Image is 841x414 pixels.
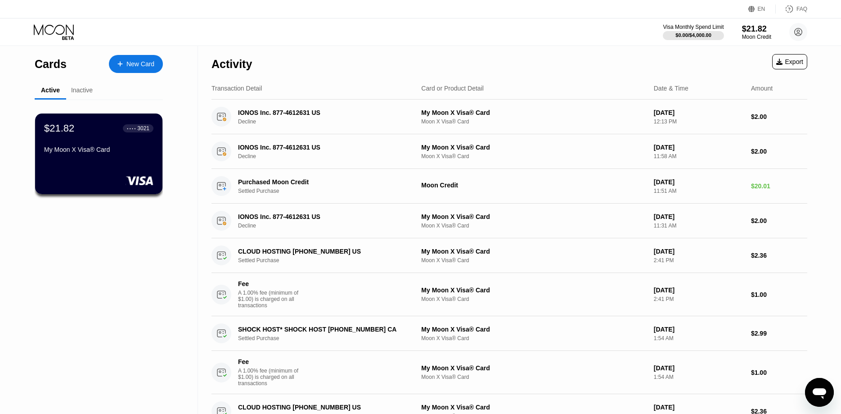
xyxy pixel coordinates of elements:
div: Moon X Visa® Card [421,296,646,302]
div: Purchased Moon CreditSettled PurchaseMoon Credit[DATE]11:51 AM$20.01 [211,169,807,204]
div: Cards [35,58,67,71]
div: New Card [109,55,163,73]
div: Decline [238,118,420,125]
div: ● ● ● ● [127,127,136,130]
div: [DATE] [654,364,744,372]
div: $1.00 [751,291,807,298]
div: FAQ [796,6,807,12]
div: Active [41,86,60,94]
div: $0.00 / $4,000.00 [675,32,711,38]
iframe: Button to launch messaging window [805,378,834,407]
div: [DATE] [654,144,744,151]
div: Moon X Visa® Card [421,223,646,229]
div: IONOS Inc. 877-4612631 USDeclineMy Moon X Visa® CardMoon X Visa® Card[DATE]12:13 PM$2.00 [211,100,807,134]
div: 2:41 PM [654,296,744,302]
div: My Moon X Visa® Card [421,144,646,151]
div: Visa Monthly Spend Limit$0.00/$4,000.00 [663,24,724,40]
div: [DATE] [654,213,744,220]
div: $21.82Moon Credit [742,24,771,40]
div: CLOUD HOSTING [PHONE_NUMBER] US [238,248,408,255]
div: FeeA 1.00% fee (minimum of $1.00) is charged on all transactionsMy Moon X Visa® CardMoon X Visa® ... [211,273,807,316]
div: A 1.00% fee (minimum of $1.00) is charged on all transactions [238,368,306,387]
div: New Card [126,60,154,68]
div: Card or Product Detail [421,85,484,92]
div: 11:58 AM [654,153,744,159]
div: Moon X Visa® Card [421,118,646,125]
div: Export [776,58,803,65]
div: Settled Purchase [238,257,420,264]
div: 3021 [137,125,149,132]
div: 11:31 AM [654,223,744,229]
div: My Moon X Visa® Card [421,287,646,294]
div: 11:51 AM [654,188,744,194]
div: [DATE] [654,109,744,116]
div: FAQ [776,5,807,14]
div: Decline [238,223,420,229]
div: $21.82● ● ● ●3021My Moon X Visa® Card [35,114,162,194]
div: $2.00 [751,217,807,224]
div: SHOCK HOST* SHOCK HOST [PHONE_NUMBER] CA [238,326,408,333]
div: $1.00 [751,369,807,376]
div: My Moon X Visa® Card [44,146,153,153]
div: 12:13 PM [654,118,744,125]
div: $2.00 [751,113,807,120]
div: Transaction Detail [211,85,262,92]
div: $21.82 [742,24,771,34]
div: Moon X Visa® Card [421,153,646,159]
div: My Moon X Visa® Card [421,109,646,116]
div: 2:41 PM [654,257,744,264]
div: Moon Credit [742,34,771,40]
div: $20.01 [751,182,807,190]
div: Fee [238,280,301,287]
div: CLOUD HOSTING [PHONE_NUMBER] USSettled PurchaseMy Moon X Visa® CardMoon X Visa® Card[DATE]2:41 PM... [211,238,807,273]
div: [DATE] [654,248,744,255]
div: Activity [211,58,252,71]
div: Date & Time [654,85,688,92]
div: 1:54 AM [654,374,744,380]
div: $2.00 [751,148,807,155]
div: [DATE] [654,326,744,333]
div: Settled Purchase [238,188,420,194]
div: $21.82 [44,123,74,134]
div: $2.99 [751,330,807,337]
div: IONOS Inc. 877-4612631 USDeclineMy Moon X Visa® CardMoon X Visa® Card[DATE]11:58 AM$2.00 [211,134,807,169]
div: My Moon X Visa® Card [421,248,646,255]
div: Moon X Visa® Card [421,335,646,341]
div: Settled Purchase [238,335,420,341]
div: Fee [238,358,301,365]
div: FeeA 1.00% fee (minimum of $1.00) is charged on all transactionsMy Moon X Visa® CardMoon X Visa® ... [211,351,807,394]
div: IONOS Inc. 877-4612631 USDeclineMy Moon X Visa® CardMoon X Visa® Card[DATE]11:31 AM$2.00 [211,204,807,238]
div: Export [772,54,807,69]
div: Moon X Visa® Card [421,257,646,264]
div: EN [748,5,776,14]
div: $2.36 [751,252,807,259]
div: My Moon X Visa® Card [421,326,646,333]
div: Purchased Moon Credit [238,178,408,186]
div: My Moon X Visa® Card [421,364,646,372]
div: Inactive [71,86,93,94]
div: IONOS Inc. 877-4612631 US [238,213,408,220]
div: A 1.00% fee (minimum of $1.00) is charged on all transactions [238,290,306,309]
div: [DATE] [654,404,744,411]
div: Amount [751,85,773,92]
div: IONOS Inc. 877-4612631 US [238,144,408,151]
div: CLOUD HOSTING [PHONE_NUMBER] US [238,404,408,411]
div: EN [758,6,765,12]
div: Moon X Visa® Card [421,374,646,380]
div: My Moon X Visa® Card [421,404,646,411]
div: Visa Monthly Spend Limit [663,24,724,30]
div: SHOCK HOST* SHOCK HOST [PHONE_NUMBER] CASettled PurchaseMy Moon X Visa® CardMoon X Visa® Card[DAT... [211,316,807,351]
div: Decline [238,153,420,159]
div: IONOS Inc. 877-4612631 US [238,109,408,116]
div: [DATE] [654,287,744,294]
div: 1:54 AM [654,335,744,341]
div: [DATE] [654,178,744,186]
div: Moon Credit [421,182,646,189]
div: My Moon X Visa® Card [421,213,646,220]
